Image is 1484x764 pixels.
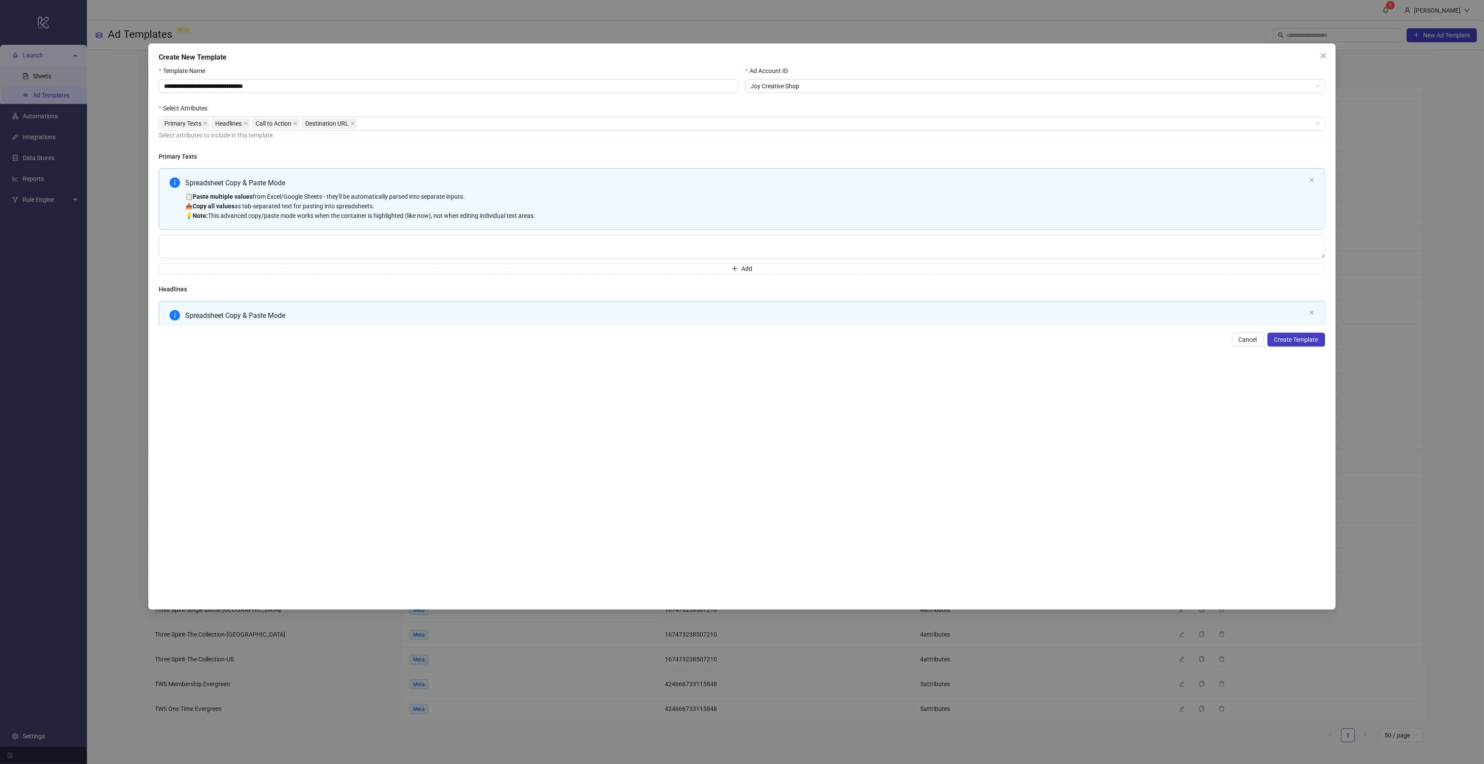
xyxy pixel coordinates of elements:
button: close [1309,177,1314,183]
span: close [293,121,297,126]
h4: Headlines [159,284,1325,294]
div: Spreadsheet Copy & Paste Mode [185,310,1305,321]
span: info-circle [170,310,180,320]
button: Create Template [1267,333,1325,347]
div: Create New Template [159,52,1325,63]
h4: Primary Texts [159,152,1325,161]
span: Headlines [215,119,242,128]
span: Destination URL [305,119,349,128]
span: close [1309,310,1314,315]
div: 📋 from Excel/Google Sheets - they'll be automatically parsed into separate inputs. 📤 as tab-separ... [185,192,1305,220]
label: Select Attributes [159,103,213,113]
strong: Paste multiple values [193,193,253,200]
span: Destination URL [301,118,357,129]
label: Template Name [159,66,210,76]
span: close [350,121,355,126]
div: Multi-input container - paste or copy values [159,301,1325,397]
span: plus [732,266,738,272]
span: Call to Action [256,119,291,128]
div: Multi-text input container - paste or copy values [159,168,1325,274]
span: Call to Action [252,118,300,129]
span: close [203,121,207,126]
button: Close [1317,49,1331,63]
button: close [1309,310,1314,316]
button: Cancel [1232,333,1264,347]
span: Primary Texts [164,119,201,128]
button: Add [159,264,1325,274]
span: Joy Creative Shop [750,80,1320,93]
input: Template Name [159,79,738,93]
span: Create Template [1274,336,1318,343]
div: 📋 from Excel/Google Sheets - they'll be automatically parsed into separate inputs. 📤 as tab-separ... [185,324,1305,353]
span: info-circle [170,177,180,188]
label: Ad Account ID [745,66,793,76]
span: Cancel [1239,336,1257,343]
div: Spreadsheet Copy & Paste Mode [185,177,1305,188]
div: Select attributes to include in this template. [159,130,1325,140]
span: close [243,121,248,126]
span: Headlines [211,118,250,129]
strong: Note: [193,212,208,219]
strong: Copy all values [193,203,234,210]
span: Primary Texts [160,118,210,129]
span: close [1320,52,1327,59]
span: Add [741,265,752,272]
